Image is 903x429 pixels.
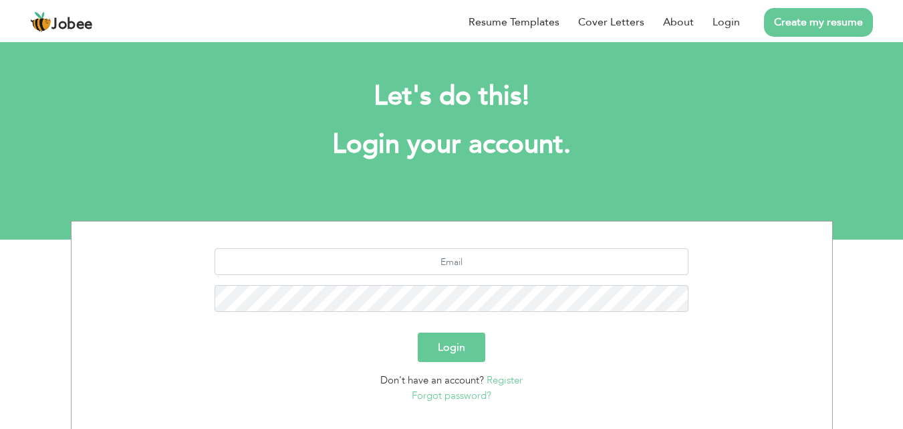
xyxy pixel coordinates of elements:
[469,14,559,30] a: Resume Templates
[663,14,694,30] a: About
[30,11,93,33] a: Jobee
[91,127,813,162] h1: Login your account.
[713,14,740,30] a: Login
[412,389,491,402] a: Forgot password?
[51,17,93,32] span: Jobee
[418,333,485,362] button: Login
[215,248,688,275] input: Email
[764,8,873,37] a: Create my resume
[380,373,484,387] span: Don't have an account?
[578,14,644,30] a: Cover Letters
[487,373,523,387] a: Register
[91,79,813,114] h2: Let's do this!
[30,11,51,33] img: jobee.io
